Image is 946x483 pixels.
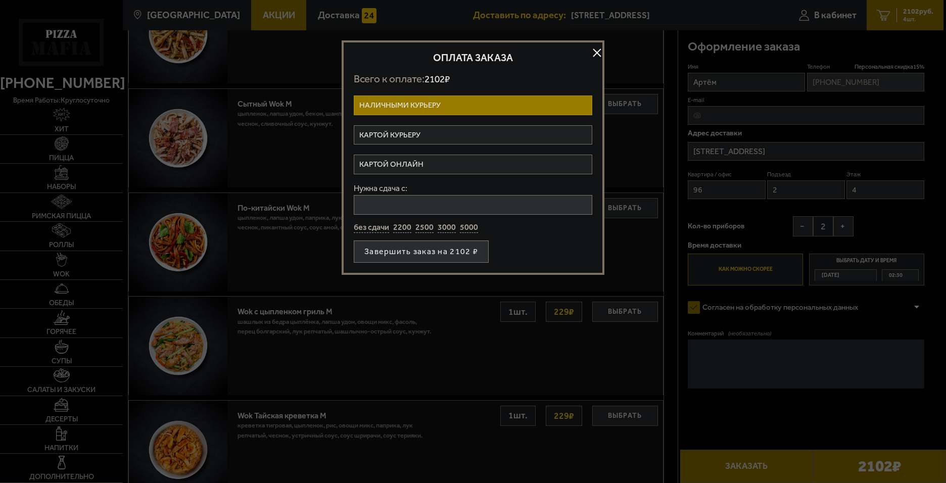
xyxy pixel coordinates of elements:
[460,222,478,233] button: 5000
[354,95,592,115] label: Наличными курьеру
[438,222,456,233] button: 3000
[354,73,592,85] p: Всего к оплате:
[424,73,450,85] span: 2102 ₽
[354,155,592,174] label: Картой онлайн
[354,53,592,63] h2: Оплата заказа
[393,222,411,233] button: 2200
[354,222,389,233] button: без сдачи
[354,125,592,145] label: Картой курьеру
[354,240,489,263] button: Завершить заказ на 2102 ₽
[415,222,434,233] button: 2500
[354,184,592,192] label: Нужна сдача с:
